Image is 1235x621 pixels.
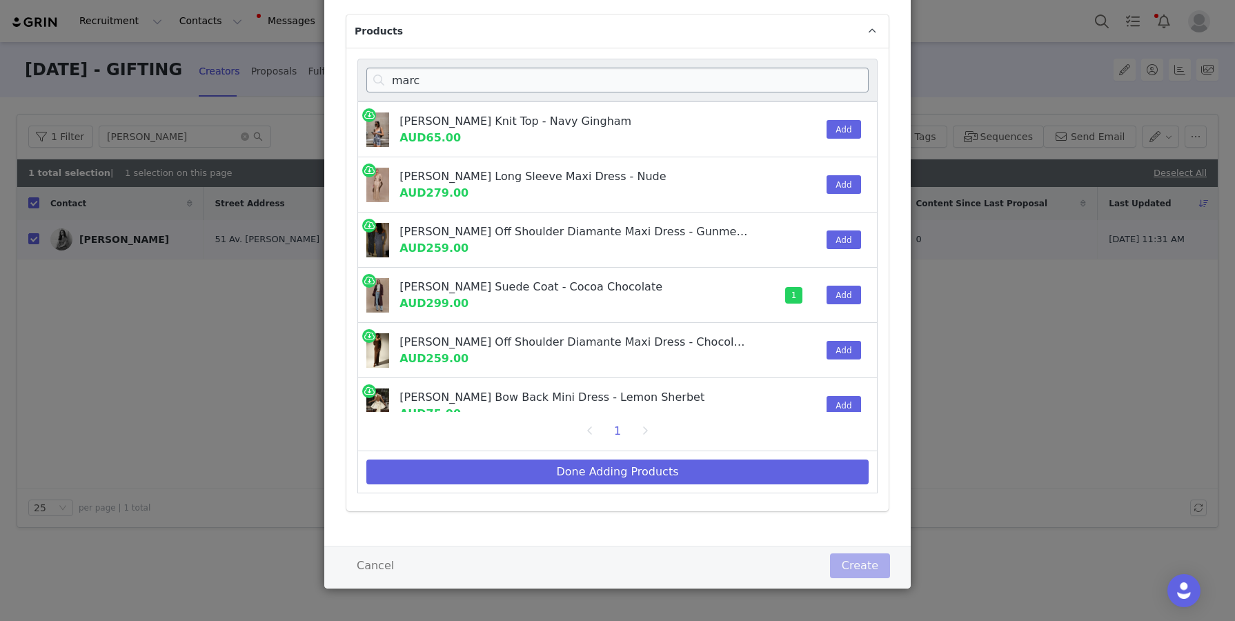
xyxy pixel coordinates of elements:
[399,334,750,351] div: [PERSON_NAME] Off Shoulder Diamante Maxi Dress - Chocolate
[366,278,389,313] img: 250305_MESHKI_Wild_Oasis_2_21_1495.jpg
[827,120,860,139] button: Add
[399,131,461,144] span: AUD65.00
[827,341,860,359] button: Add
[366,112,389,147] img: INFLUENCERECOMTEMPLATE-RecoveredArtboard1.jpg
[345,553,406,578] button: Cancel
[827,230,860,249] button: Add
[827,175,860,194] button: Add
[607,422,628,441] li: 1
[827,286,860,304] button: Add
[399,407,461,420] span: AUD75.00
[399,279,750,295] div: [PERSON_NAME] Suede Coat - Cocoa Chocolate
[830,553,890,578] button: Create
[366,223,389,257] img: DSC_0919.jpg
[366,388,389,423] img: polinaviaa11_b6c85915-1463-4549-b7bd-e7a27740f662.jpg
[399,186,468,199] span: AUD279.00
[827,396,860,415] button: Add
[366,68,869,92] input: Search products
[1167,574,1201,607] div: Open Intercom Messenger
[399,297,468,310] span: AUD299.00
[399,224,750,240] div: [PERSON_NAME] Off Shoulder Diamante Maxi Dress - Gunmetal
[355,24,403,39] span: Products
[399,168,750,185] div: [PERSON_NAME] Long Sleeve Maxi Dress - Nude
[785,287,803,304] span: 1
[366,333,389,368] img: DSC_9994.jpg
[399,352,468,365] span: AUD259.00
[366,460,869,484] button: Done Adding Products
[399,389,750,406] div: [PERSON_NAME] Bow Back Mini Dress - Lemon Sherbet
[399,241,468,255] span: AUD259.00
[366,168,389,202] img: 241113_MESHKI_Segretti_Drp567_30_1457.jpg
[399,113,750,130] div: [PERSON_NAME] Knit Top - Navy Gingham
